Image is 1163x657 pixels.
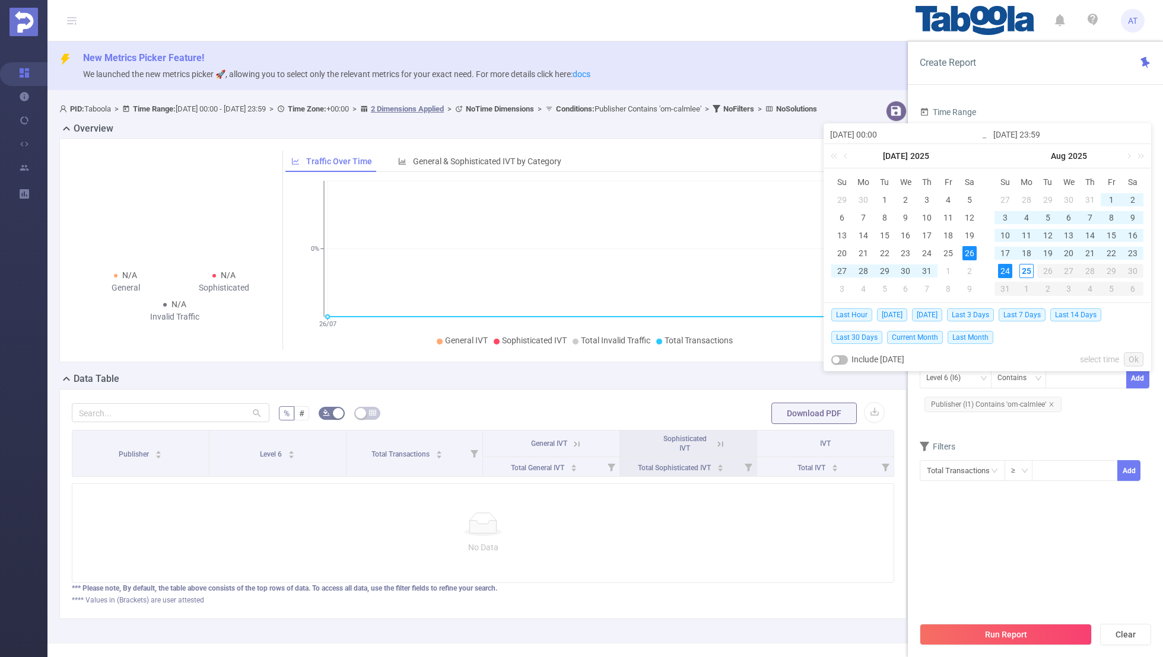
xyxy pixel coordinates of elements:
div: Include [DATE] [831,348,904,371]
span: > [349,104,360,113]
span: Mo [853,177,874,187]
div: 23 [1126,246,1140,260]
div: 3 [920,193,934,207]
img: Protected Media [9,8,38,36]
div: 19 [962,228,977,243]
div: 8 [878,211,892,225]
div: 5 [1041,211,1055,225]
div: 30 [1062,193,1076,207]
span: N/A [171,299,186,309]
td: August 4, 2025 [853,280,874,298]
th: Sun [994,173,1016,191]
span: Fr [938,177,959,187]
td: July 5, 2025 [959,191,980,209]
div: 29 [1041,193,1055,207]
i: Filter menu [877,457,894,476]
span: Level 6 [260,450,284,458]
div: 22 [1104,246,1118,260]
i: icon: line-chart [291,157,300,165]
div: 7 [856,211,870,225]
div: 15 [1104,228,1118,243]
div: 29 [835,193,849,207]
td: July 10, 2025 [916,209,938,227]
div: 29 [878,264,892,278]
span: N/A [122,270,137,280]
td: July 28, 2025 [1016,191,1037,209]
i: icon: bar-chart [398,157,406,165]
td: August 23, 2025 [1122,244,1143,262]
td: August 6, 2025 [1059,209,1080,227]
td: July 22, 2025 [874,244,895,262]
span: Su [831,177,853,187]
div: 14 [856,228,870,243]
u: 2 Dimensions Applied [371,104,444,113]
div: 31 [994,282,1016,296]
div: 1 [1016,282,1037,296]
td: July 9, 2025 [895,209,917,227]
div: 9 [898,211,913,225]
div: 19 [1041,246,1055,260]
div: 4 [856,282,870,296]
i: icon: thunderbolt [59,53,71,65]
div: 28 [1019,193,1034,207]
div: 31 [920,264,934,278]
div: 17 [920,228,934,243]
input: End date [993,127,1145,142]
td: August 31, 2025 [994,280,1016,298]
div: 16 [898,228,913,243]
i: icon: caret-up [288,449,295,452]
b: No Time Dimensions [466,104,534,113]
td: July 21, 2025 [853,244,874,262]
span: General IVT [445,336,488,345]
div: 13 [835,228,849,243]
td: August 5, 2025 [1037,209,1059,227]
span: > [266,104,277,113]
div: 27 [998,193,1012,207]
div: 3 [998,211,1012,225]
span: Sa [959,177,980,187]
a: Next year (Control + right) [1131,144,1146,168]
td: August 20, 2025 [1059,244,1080,262]
td: July 28, 2025 [853,262,874,280]
div: 30 [898,264,913,278]
td: September 2, 2025 [1037,280,1059,298]
div: 30 [856,193,870,207]
div: 8 [1104,211,1118,225]
button: Run Report [920,624,1092,645]
td: July 31, 2025 [916,262,938,280]
h2: Data Table [74,372,119,386]
span: Filters [920,442,955,451]
i: icon: caret-up [155,449,162,452]
td: August 18, 2025 [1016,244,1037,262]
span: > [444,104,455,113]
div: 2 [1126,193,1140,207]
span: Tu [1037,177,1059,187]
span: Last 3 Days [947,308,994,321]
td: August 16, 2025 [1122,227,1143,244]
span: > [701,104,713,113]
button: Add [1117,460,1140,481]
td: July 16, 2025 [895,227,917,244]
td: September 3, 2025 [1059,280,1080,298]
span: Taboola [DATE] 00:00 - [DATE] 23:59 +00:00 [59,104,817,113]
button: Clear [1100,624,1151,645]
i: Filter menu [740,457,757,476]
div: 29 [1101,264,1122,278]
a: docs [573,69,590,79]
input: Start date [830,127,981,142]
td: August 29, 2025 [1101,262,1122,280]
tspan: 26/07 [319,320,336,328]
div: 4 [1019,211,1034,225]
div: 5 [1101,282,1122,296]
i: icon: down [980,375,987,383]
td: August 14, 2025 [1079,227,1101,244]
div: 12 [1041,228,1055,243]
td: August 25, 2025 [1016,262,1037,280]
span: Sophisticated IVT [663,435,707,452]
td: August 10, 2025 [994,227,1016,244]
th: Sat [1122,173,1143,191]
button: Add [1126,368,1149,388]
span: > [534,104,545,113]
td: July 24, 2025 [916,244,938,262]
span: Time Range [920,107,976,117]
